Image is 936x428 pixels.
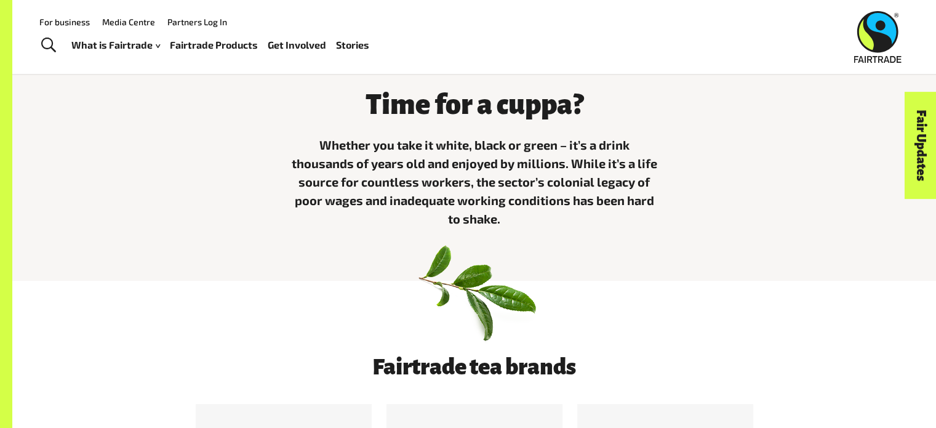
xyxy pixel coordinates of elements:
a: Toggle Search [33,30,63,61]
a: What is Fairtrade [71,36,160,54]
img: 07 Tea [410,225,539,355]
a: Fairtrade Products [170,36,258,54]
a: Media Centre [102,17,155,27]
a: Stories [336,36,369,54]
a: For business [39,17,90,27]
h3: Fairtrade tea brands [162,355,787,379]
h3: Time for a cuppa? [290,89,659,120]
img: Fairtrade Australia New Zealand logo [854,11,902,63]
a: Partners Log In [167,17,227,27]
p: Whether you take it white, black or green – it’s a drink thousands of years old and enjoyed by mi... [290,135,659,228]
a: Get Involved [268,36,326,54]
